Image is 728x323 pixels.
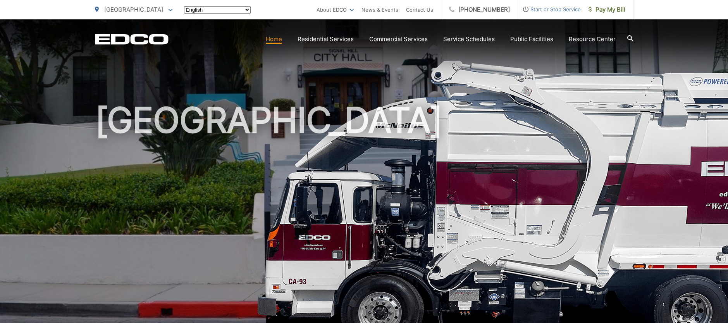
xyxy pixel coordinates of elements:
a: About EDCO [317,5,354,14]
span: [GEOGRAPHIC_DATA] [104,6,163,13]
a: Resource Center [569,35,616,44]
a: News & Events [361,5,398,14]
span: Pay My Bill [589,5,625,14]
a: Commercial Services [369,35,428,44]
a: EDCD logo. Return to the homepage. [95,34,169,45]
select: Select a language [184,6,251,14]
a: Home [266,35,282,44]
a: Contact Us [406,5,433,14]
a: Service Schedules [443,35,495,44]
a: Public Facilities [510,35,553,44]
a: Residential Services [298,35,354,44]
